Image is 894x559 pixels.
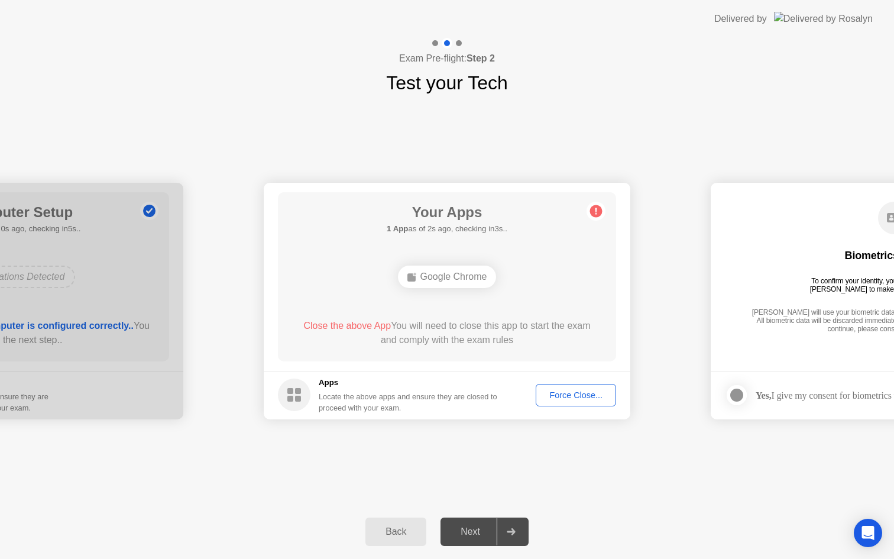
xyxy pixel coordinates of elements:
b: 1 App [387,224,408,233]
img: Delivered by Rosalyn [774,12,873,25]
h5: as of 2s ago, checking in3s.. [387,223,507,235]
h1: Test your Tech [386,69,508,97]
div: Back [369,526,423,537]
strong: Yes, [756,390,771,400]
button: Force Close... [536,384,616,406]
div: Locate the above apps and ensure they are closed to proceed with your exam. [319,391,498,413]
button: Back [365,518,426,546]
h5: Apps [319,377,498,389]
div: You will need to close this app to start the exam and comply with the exam rules [295,319,600,347]
div: Next [444,526,497,537]
div: Google Chrome [398,266,497,288]
button: Next [440,518,529,546]
div: Open Intercom Messenger [854,519,882,547]
span: Close the above App [303,321,391,331]
b: Step 2 [467,53,495,63]
div: Delivered by [714,12,767,26]
h1: Your Apps [387,202,507,223]
div: Force Close... [540,390,612,400]
h4: Exam Pre-flight: [399,51,495,66]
